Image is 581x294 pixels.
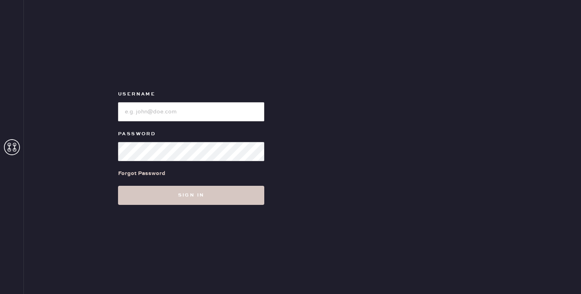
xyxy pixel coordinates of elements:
a: Forgot Password [118,161,165,186]
div: Forgot Password [118,169,165,178]
input: e.g. john@doe.com [118,102,264,121]
label: Password [118,129,264,139]
label: Username [118,90,264,99]
button: Sign in [118,186,264,205]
